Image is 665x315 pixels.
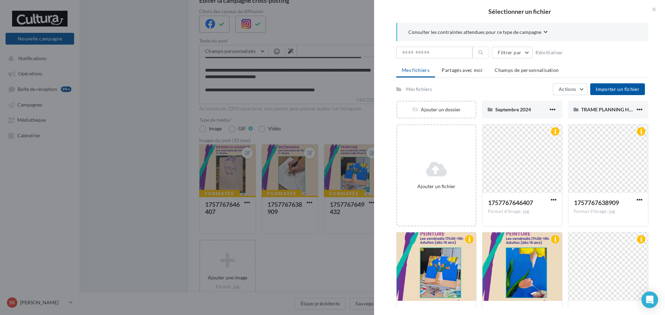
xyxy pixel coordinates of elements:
[495,67,559,73] span: Champs de personnalisation
[574,209,642,215] div: Format d'image: jpg
[596,86,639,92] span: Importer un fichier
[385,8,654,15] h2: Sélectionner un fichier
[641,291,658,308] div: Open Intercom Messenger
[402,67,429,73] span: Mes fichiers
[495,106,531,112] span: Septembre 2024
[408,29,541,36] span: Consulter les contraintes attendues pour ce type de campagne
[492,47,533,58] button: Filtrer par
[574,199,619,206] span: 1757767638909
[488,199,533,206] span: 1757767646407
[533,48,566,57] button: Réinitialiser
[400,183,473,190] div: Ajouter un fichier
[488,209,557,215] div: Format d'image: jpg
[553,83,587,95] button: Actions
[590,83,645,95] button: Importer un fichier
[488,307,509,314] span: Vidéo 1
[574,307,631,314] span: Samy Saib (2)
[559,86,576,92] span: Actions
[408,28,548,37] button: Consulter les contraintes attendues pour ce type de campagne
[406,86,432,93] div: Mes fichiers
[402,307,447,314] span: 1757767649432
[442,67,482,73] span: Partagés avec moi
[397,106,476,113] div: Ajouter un dossier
